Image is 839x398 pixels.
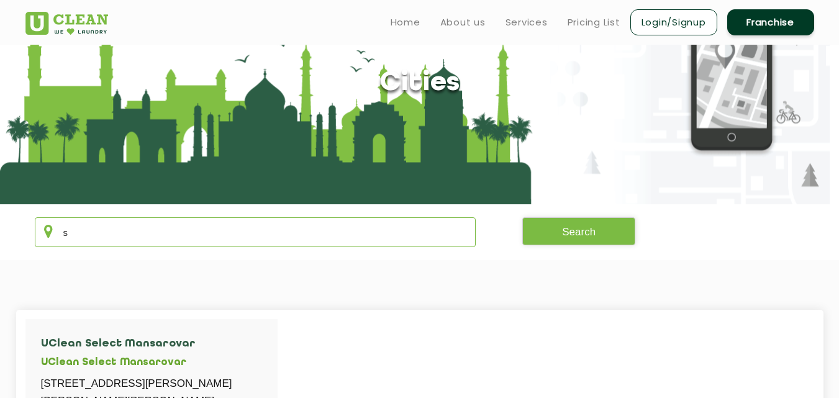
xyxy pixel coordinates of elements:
[522,217,635,245] button: Search
[506,15,548,30] a: Services
[35,217,476,247] input: Enter city/area/pin Code
[25,12,108,35] img: UClean Laundry and Dry Cleaning
[568,15,620,30] a: Pricing List
[379,68,460,99] h1: Cities
[630,9,717,35] a: Login/Signup
[41,338,262,350] h4: UClean Select Mansarovar
[41,357,262,369] h5: UClean Select Mansarovar
[440,15,486,30] a: About us
[391,15,420,30] a: Home
[727,9,814,35] a: Franchise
